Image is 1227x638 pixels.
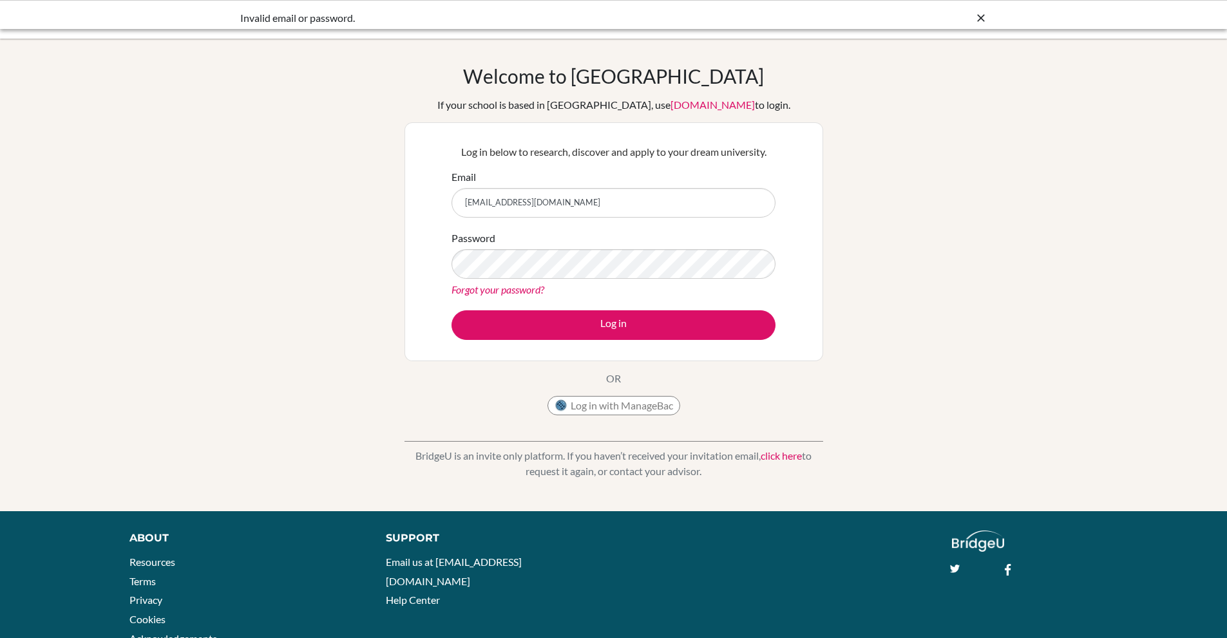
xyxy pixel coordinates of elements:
img: logo_white@2x-f4f0deed5e89b7ecb1c2cc34c3e3d731f90f0f143d5ea2071677605dd97b5244.png [952,530,1004,552]
a: Help Center [386,594,440,606]
h1: Welcome to [GEOGRAPHIC_DATA] [463,64,764,88]
label: Password [452,230,495,246]
div: About [129,530,357,546]
button: Log in [452,310,775,340]
a: Forgot your password? [452,283,544,296]
label: Email [452,169,476,185]
a: [DOMAIN_NAME] [671,99,755,111]
a: Privacy [129,594,162,606]
a: Email us at [EMAIL_ADDRESS][DOMAIN_NAME] [386,556,522,587]
p: BridgeU is an invite only platform. If you haven’t received your invitation email, to request it ... [404,448,823,479]
p: OR [606,371,621,386]
button: Log in with ManageBac [547,396,680,415]
a: Resources [129,556,175,568]
a: Cookies [129,613,166,625]
a: Terms [129,575,156,587]
div: If your school is based in [GEOGRAPHIC_DATA], use to login. [437,97,790,113]
div: Invalid email or password. [240,10,794,26]
a: click here [761,449,802,462]
div: Support [386,530,598,546]
p: Log in below to research, discover and apply to your dream university. [452,144,775,160]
